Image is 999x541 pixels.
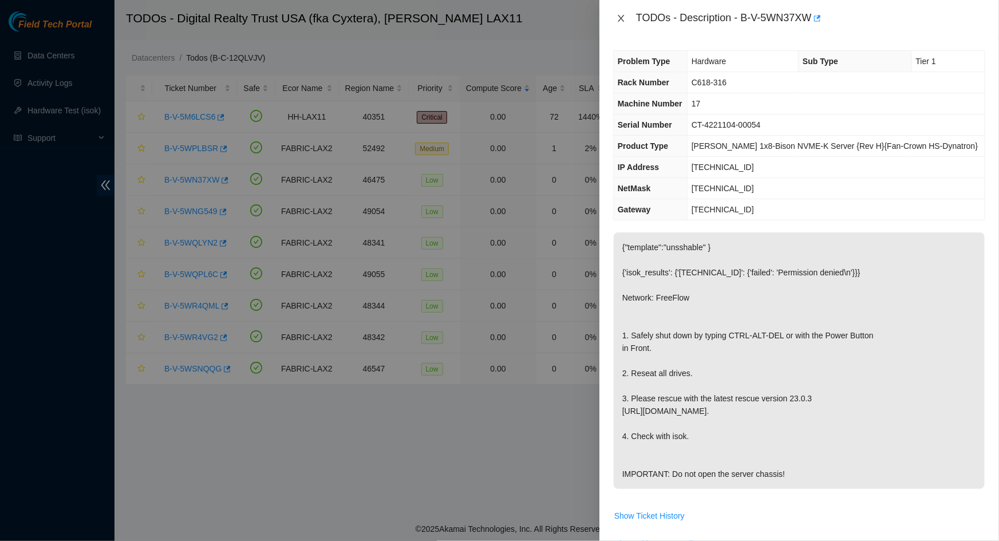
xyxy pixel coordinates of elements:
span: Tier 1 [916,57,936,66]
span: [PERSON_NAME] 1x8-Bison NVME-K Server {Rev H}{Fan-Crown HS-Dynatron} [692,141,978,151]
button: Close [613,13,629,24]
span: Problem Type [618,57,670,66]
span: Gateway [618,205,651,214]
span: CT-4221104-00054 [692,120,761,129]
span: [TECHNICAL_ID] [692,205,754,214]
p: {"template":"unsshable" } {'isok_results': {'[TECHNICAL_ID]': {'failed': 'Permission denied\n'}}}... [614,232,985,489]
span: Machine Number [618,99,682,108]
span: [TECHNICAL_ID] [692,163,754,172]
span: Rack Number [618,78,669,87]
span: Hardware [692,57,726,66]
span: close [617,14,626,23]
span: Sub Type [803,57,838,66]
span: C618-316 [692,78,727,87]
span: NetMask [618,184,651,193]
span: [TECHNICAL_ID] [692,184,754,193]
span: Show Ticket History [614,510,685,522]
button: Show Ticket History [614,507,685,525]
span: Serial Number [618,120,672,129]
div: TODOs - Description - B-V-5WN37XW [636,9,985,27]
span: 17 [692,99,701,108]
span: IP Address [618,163,659,172]
span: Product Type [618,141,668,151]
